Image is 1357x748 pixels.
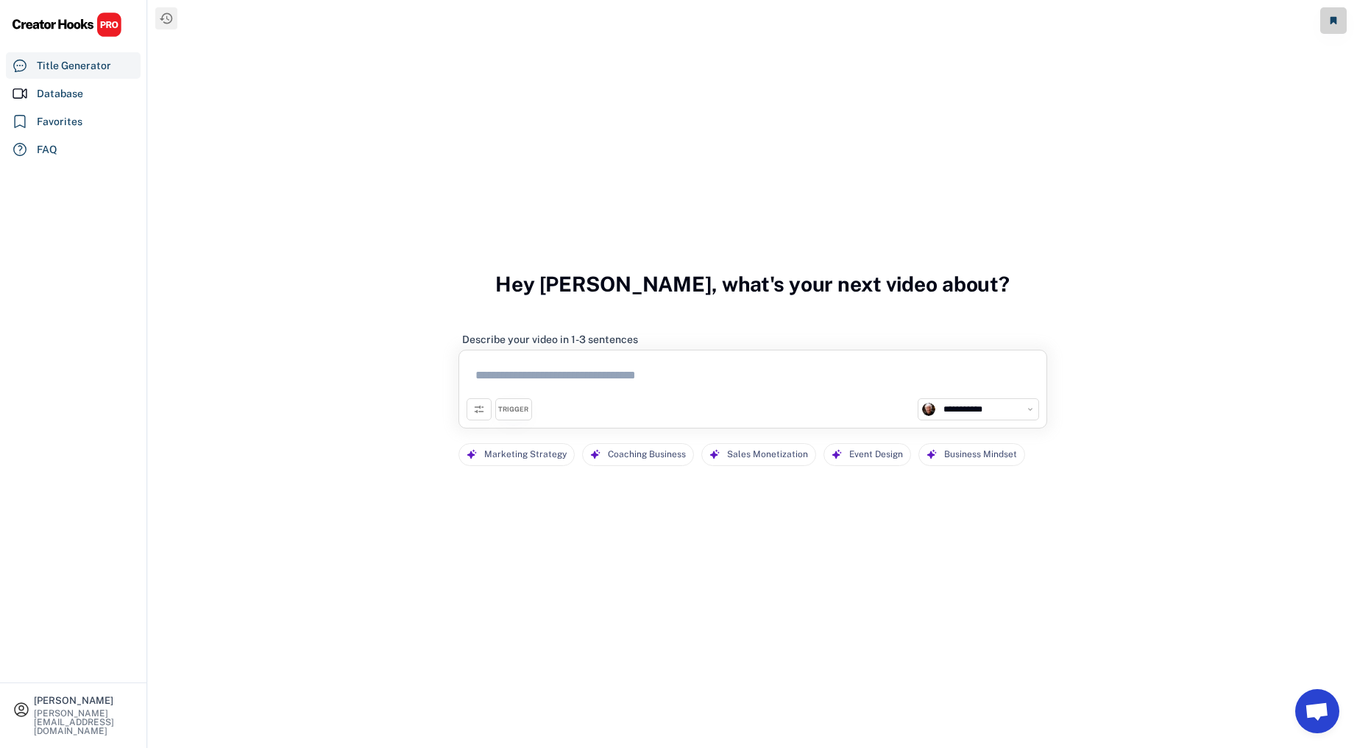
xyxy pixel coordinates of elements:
[37,114,82,130] div: Favorites
[498,405,528,414] div: TRIGGER
[608,444,686,465] div: Coaching Business
[495,256,1010,312] h3: Hey [PERSON_NAME], what's your next video about?
[849,444,903,465] div: Event Design
[37,142,57,158] div: FAQ
[34,709,134,735] div: [PERSON_NAME][EMAIL_ADDRESS][DOMAIN_NAME]
[37,58,111,74] div: Title Generator
[34,696,134,705] div: [PERSON_NAME]
[37,86,83,102] div: Database
[727,444,808,465] div: Sales Monetization
[1295,689,1339,733] a: Open chat
[922,403,935,416] img: channels4_profile.jpg
[462,333,638,346] div: Describe your video in 1-3 sentences
[12,12,122,38] img: CHPRO%20Logo.svg
[944,444,1017,465] div: Business Mindset
[484,444,567,465] div: Marketing Strategy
